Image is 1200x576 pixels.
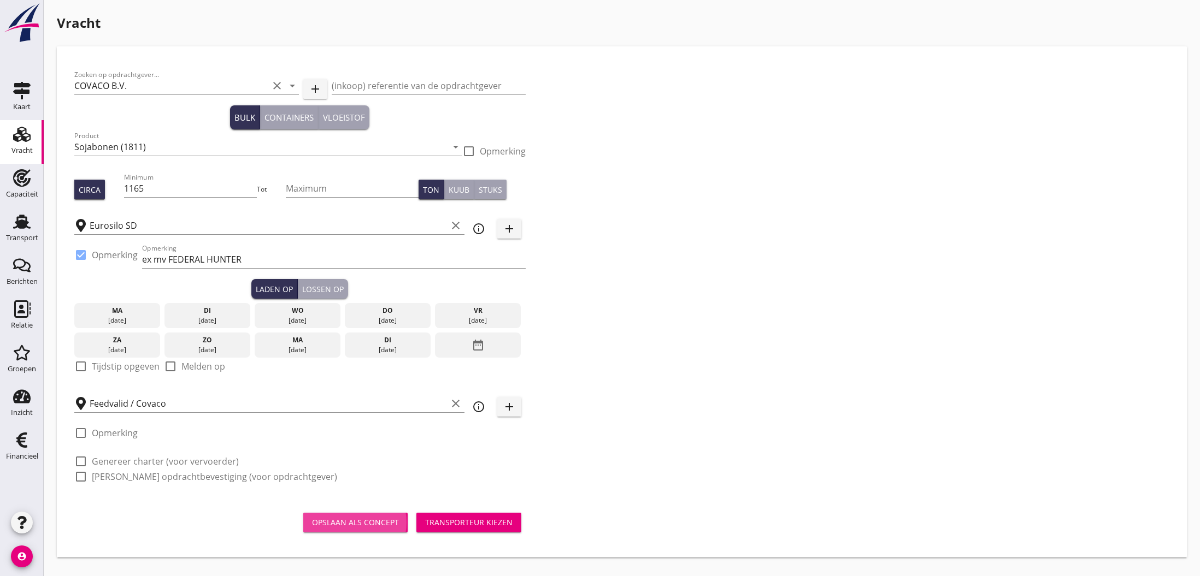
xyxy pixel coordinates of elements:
div: Transport [6,234,38,241]
label: Melden op [181,361,225,372]
input: Zoeken op opdrachtgever... [74,77,268,94]
div: [DATE] [77,316,157,325]
i: add [503,400,516,413]
div: Vloeistof [323,111,365,124]
div: di [348,335,428,345]
input: Opmerking [142,251,526,268]
div: Kaart [13,103,31,110]
div: wo [257,306,338,316]
div: ma [257,335,338,345]
i: clear [449,397,462,410]
input: (inkoop) referentie van de opdrachtgever [332,77,526,94]
div: [DATE] [257,316,338,325]
i: clear [270,79,284,92]
div: Stuks [479,184,502,195]
div: Containers [264,111,314,124]
div: di [167,306,248,316]
i: info_outline [472,400,485,413]
div: do [348,306,428,316]
div: Lossen op [302,283,344,295]
div: zo [167,335,248,345]
div: Ton [423,184,439,195]
button: Kuub [444,180,474,199]
label: Tijdstip opgeven [92,361,160,372]
i: add [503,222,516,235]
div: Transporteur kiezen [425,516,513,528]
div: Kuub [449,184,469,195]
i: date_range [472,335,485,355]
i: info_outline [472,222,485,235]
i: arrow_drop_down [449,140,462,153]
button: Bulk [230,105,260,129]
div: Relatie [11,322,33,329]
input: Losplaats [90,395,447,412]
div: Tot [257,185,286,194]
button: Opslaan als concept [303,513,408,532]
i: account_circle [11,545,33,567]
button: Circa [74,180,105,199]
div: Groepen [8,365,36,372]
div: za [77,335,157,345]
div: Laden op [256,283,293,295]
div: [DATE] [348,316,428,325]
div: [DATE] [77,345,157,355]
div: Opslaan als concept [312,516,399,528]
div: Circa [79,184,101,195]
i: arrow_drop_down [286,79,299,92]
button: Containers [260,105,319,129]
input: Maximum [286,180,419,197]
button: Lossen op [298,279,348,299]
button: Vloeistof [319,105,369,129]
button: Stuks [474,180,507,199]
img: logo-small.a267ee39.svg [2,3,42,43]
div: vr [438,306,518,316]
i: add [309,82,322,96]
i: clear [449,219,462,232]
h1: Vracht [57,13,1187,33]
div: [DATE] [167,345,248,355]
input: Product [74,138,447,156]
input: Laadplaats [90,217,447,234]
label: Opmerking [480,146,526,157]
div: Inzicht [11,409,33,416]
label: Genereer charter (voor vervoerder) [92,456,239,467]
div: Vracht [11,147,33,154]
div: Financieel [6,453,38,460]
div: Bulk [234,111,255,124]
button: Laden op [251,279,298,299]
input: Minimum [124,180,257,197]
label: Opmerking [92,250,138,260]
div: [DATE] [348,345,428,355]
button: Ton [419,180,444,199]
div: Capaciteit [6,191,38,198]
div: [DATE] [257,345,338,355]
div: [DATE] [438,316,518,325]
label: Opmerking [92,427,138,438]
div: Berichten [7,278,38,285]
div: ma [77,306,157,316]
button: Transporteur kiezen [416,513,521,532]
label: [PERSON_NAME] opdrachtbevestiging (voor opdrachtgever) [92,471,337,482]
div: [DATE] [167,316,248,325]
